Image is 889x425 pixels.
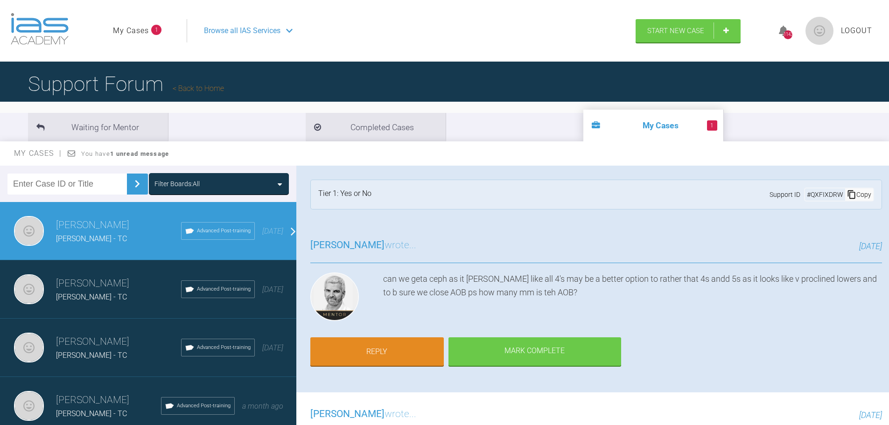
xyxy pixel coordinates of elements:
[383,272,882,325] div: can we geta ceph as it [PERSON_NAME] like all 4's may be a better option to rather that 4s andd 5...
[14,274,44,304] img: Tom Crotty
[28,68,224,100] h1: Support Forum
[859,241,882,251] span: [DATE]
[56,409,127,418] span: [PERSON_NAME] - TC
[56,351,127,360] span: [PERSON_NAME] - TC
[56,234,127,243] span: [PERSON_NAME] - TC
[7,174,127,195] input: Enter Case ID or Title
[318,188,371,202] div: Tier 1: Yes or No
[242,402,283,411] span: a month ago
[770,189,800,200] span: Support ID
[845,188,873,201] div: Copy
[448,337,621,366] div: Mark Complete
[204,25,280,37] span: Browse all IAS Services
[310,237,416,253] h3: wrote...
[647,27,704,35] span: Start New Case
[151,25,161,35] span: 1
[56,334,181,350] h3: [PERSON_NAME]
[173,84,224,93] a: Back to Home
[310,239,385,251] span: [PERSON_NAME]
[583,110,723,141] li: My Cases
[14,391,44,421] img: Tom Crotty
[310,272,359,321] img: Ross Hobson
[11,13,69,45] img: logo-light.3e3ef733.png
[197,227,251,235] span: Advanced Post-training
[262,343,283,352] span: [DATE]
[707,120,717,131] span: 1
[841,25,872,37] a: Logout
[636,19,741,42] a: Start New Case
[56,276,181,292] h3: [PERSON_NAME]
[197,285,251,293] span: Advanced Post-training
[306,113,446,141] li: Completed Cases
[56,392,161,408] h3: [PERSON_NAME]
[14,333,44,362] img: Tom Crotty
[784,30,792,39] div: 1143
[81,150,169,157] span: You have
[262,285,283,294] span: [DATE]
[310,406,416,422] h3: wrote...
[130,176,145,191] img: chevronRight.28bd32b0.svg
[56,293,127,301] span: [PERSON_NAME] - TC
[805,17,833,45] img: profile.png
[262,227,283,236] span: [DATE]
[310,408,385,419] span: [PERSON_NAME]
[14,149,62,158] span: My Cases
[859,410,882,420] span: [DATE]
[310,337,444,366] a: Reply
[110,150,169,157] strong: 1 unread message
[28,113,168,141] li: Waiting for Mentor
[154,179,200,189] div: Filter Boards: All
[197,343,251,352] span: Advanced Post-training
[14,216,44,246] img: Tom Crotty
[56,217,181,233] h3: [PERSON_NAME]
[113,25,149,37] a: My Cases
[177,402,231,410] span: Advanced Post-training
[805,189,845,200] div: # QXFIXDRW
